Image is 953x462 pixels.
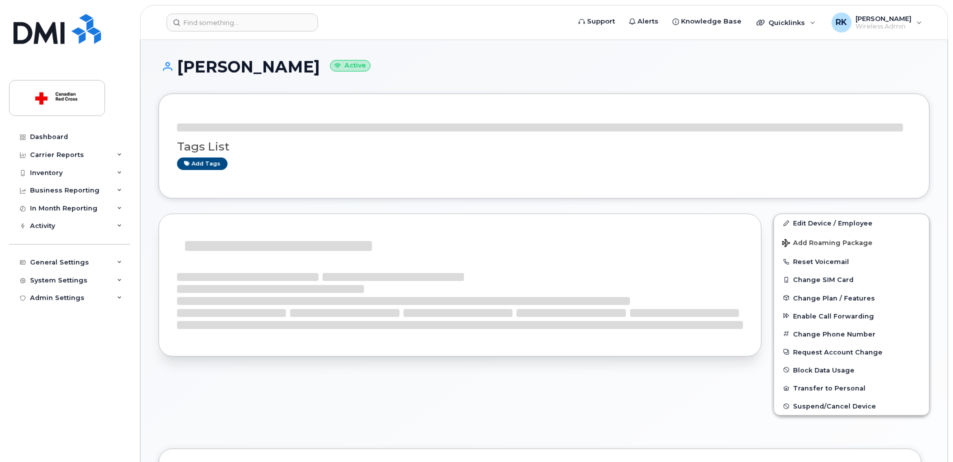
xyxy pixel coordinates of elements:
[774,379,929,397] button: Transfer to Personal
[330,60,370,71] small: Active
[774,252,929,270] button: Reset Voicemail
[177,157,227,170] a: Add tags
[774,307,929,325] button: Enable Call Forwarding
[774,397,929,415] button: Suspend/Cancel Device
[793,294,875,301] span: Change Plan / Features
[782,239,872,248] span: Add Roaming Package
[793,402,876,410] span: Suspend/Cancel Device
[774,214,929,232] a: Edit Device / Employee
[177,140,911,153] h3: Tags List
[774,343,929,361] button: Request Account Change
[774,270,929,288] button: Change SIM Card
[774,232,929,252] button: Add Roaming Package
[774,361,929,379] button: Block Data Usage
[158,58,929,75] h1: [PERSON_NAME]
[793,312,874,319] span: Enable Call Forwarding
[774,289,929,307] button: Change Plan / Features
[774,325,929,343] button: Change Phone Number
